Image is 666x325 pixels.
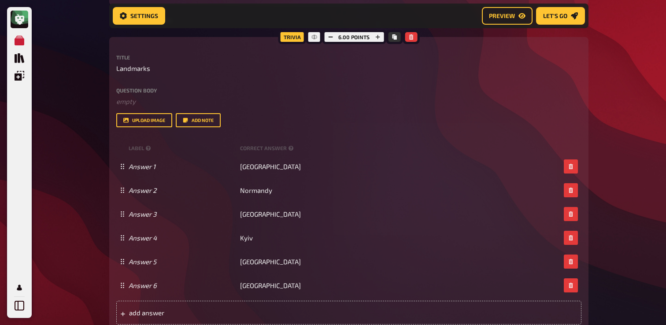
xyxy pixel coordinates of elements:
[11,279,28,296] a: My Account
[11,32,28,49] a: My Quizzes
[11,67,28,85] a: Overlays
[388,32,400,42] button: Copy
[489,13,515,19] span: Preview
[240,144,295,152] small: correct answer
[129,258,156,266] i: Answer 5
[116,55,581,60] label: Title
[543,13,567,19] span: Let's go
[240,258,301,266] span: [GEOGRAPHIC_DATA]
[129,281,157,289] i: Answer 6
[176,113,221,127] button: Add note
[130,13,158,19] span: Settings
[113,7,165,25] a: Settings
[240,281,301,289] span: [GEOGRAPHIC_DATA]
[129,186,156,194] i: Answer 2
[116,63,150,74] span: Landmarks
[240,162,301,170] span: [GEOGRAPHIC_DATA]
[482,7,533,25] a: Preview
[129,144,237,152] small: label
[129,309,266,317] span: add answer
[129,162,155,170] i: Answer 1
[240,234,253,242] span: Kyiv
[116,113,172,127] button: upload image
[278,30,306,44] div: Trivia
[240,210,301,218] span: [GEOGRAPHIC_DATA]
[240,186,272,194] span: Normandy
[536,7,585,25] a: Let's go
[322,30,386,44] div: 6.00 points
[129,234,157,242] i: Answer 4
[129,210,156,218] i: Answer 3
[11,49,28,67] a: Quiz Library
[116,88,581,93] label: Question body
